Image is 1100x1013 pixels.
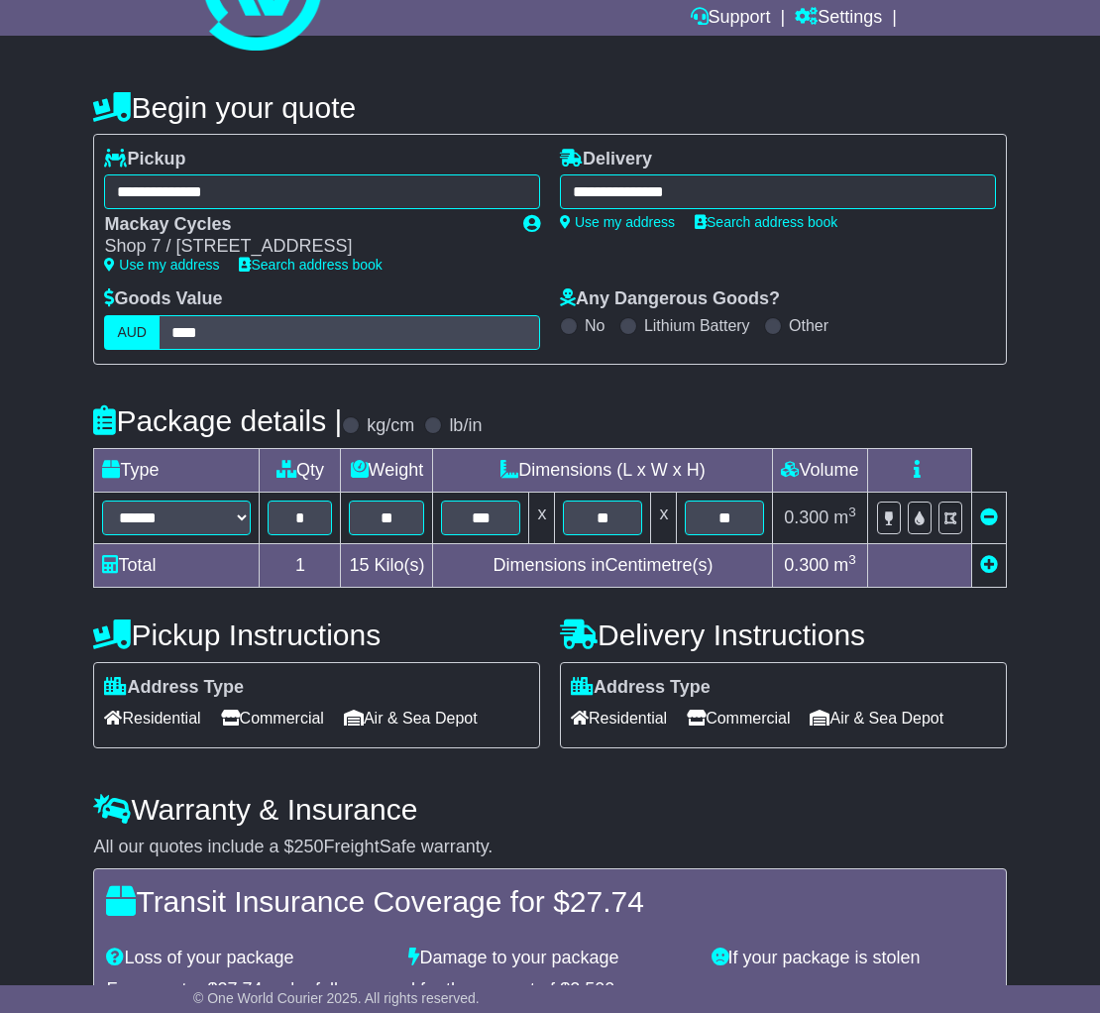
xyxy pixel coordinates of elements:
[367,415,414,437] label: kg/cm
[93,793,1006,826] h4: Warranty & Insurance
[560,149,652,170] label: Delivery
[560,288,780,310] label: Any Dangerous Goods?
[833,507,856,527] span: m
[702,948,1004,969] div: If your package is stolen
[560,214,675,230] a: Use my address
[106,885,993,918] h4: Transit Insurance Coverage for $
[106,979,993,1001] div: For an extra $ you're fully covered for the amount of $ .
[217,979,262,999] span: 27.74
[433,448,773,492] td: Dimensions (L x W x H)
[571,677,711,699] label: Address Type
[433,543,773,587] td: Dimensions in Centimetre(s)
[571,703,667,733] span: Residential
[104,288,222,310] label: Goods Value
[691,2,771,36] a: Support
[260,543,341,587] td: 1
[96,948,398,969] div: Loss of your package
[848,505,856,519] sup: 3
[193,990,480,1006] span: © One World Courier 2025. All rights reserved.
[560,619,1007,651] h4: Delivery Instructions
[349,555,369,575] span: 15
[94,543,260,587] td: Total
[980,507,998,527] a: Remove this item
[398,948,701,969] div: Damage to your package
[93,404,342,437] h4: Package details |
[260,448,341,492] td: Qty
[795,2,882,36] a: Settings
[585,316,605,335] label: No
[784,507,828,527] span: 0.300
[104,214,503,236] div: Mackay Cycles
[341,448,433,492] td: Weight
[773,448,867,492] td: Volume
[239,257,382,273] a: Search address book
[93,619,540,651] h4: Pickup Instructions
[980,555,998,575] a: Add new item
[93,837,1006,858] div: All our quotes include a $ FreightSafe warranty.
[94,448,260,492] td: Type
[789,316,828,335] label: Other
[93,91,1006,124] h4: Begin your quote
[784,555,828,575] span: 0.300
[848,552,856,567] sup: 3
[344,703,478,733] span: Air & Sea Depot
[104,315,160,350] label: AUD
[341,543,433,587] td: Kilo(s)
[529,492,555,543] td: x
[687,703,790,733] span: Commercial
[570,979,614,999] span: 2,500
[810,703,943,733] span: Air & Sea Depot
[294,837,324,856] span: 250
[104,149,185,170] label: Pickup
[695,214,837,230] a: Search address book
[104,677,244,699] label: Address Type
[221,703,324,733] span: Commercial
[104,257,219,273] a: Use my address
[449,415,482,437] label: lb/in
[651,492,677,543] td: x
[104,703,200,733] span: Residential
[570,885,644,918] span: 27.74
[644,316,750,335] label: Lithium Battery
[833,555,856,575] span: m
[104,236,503,258] div: Shop 7 / [STREET_ADDRESS]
